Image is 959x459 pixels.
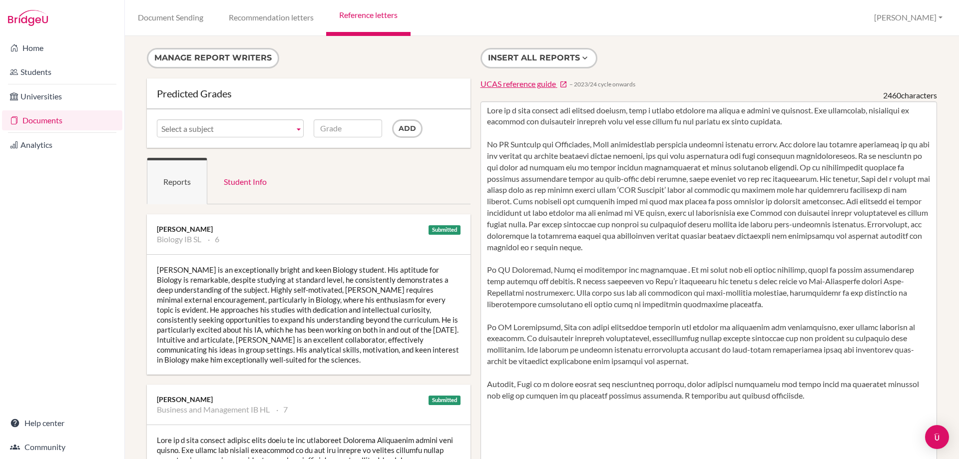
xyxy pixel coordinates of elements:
[925,425,949,449] div: Open Intercom Messenger
[870,8,947,27] button: [PERSON_NAME]
[157,405,270,415] li: Business and Management IB HL
[2,38,122,58] a: Home
[208,234,219,244] li: 6
[429,396,461,405] div: Submitted
[2,86,122,106] a: Universities
[480,79,556,88] span: UCAS reference guide
[157,395,461,405] div: [PERSON_NAME]
[147,255,471,375] div: [PERSON_NAME] is an exceptionally bright and keen Biology student. His aptitude for Biology is re...
[2,135,122,155] a: Analytics
[392,119,423,138] input: Add
[157,234,201,244] li: Biology IB SL
[8,10,48,26] img: Bridge-U
[569,80,635,88] span: − 2023/24 cycle onwards
[161,120,290,138] span: Select a subject
[2,110,122,130] a: Documents
[480,48,597,68] button: Insert all reports
[314,119,382,137] input: Grade
[2,62,122,82] a: Students
[480,78,567,90] a: UCAS reference guide
[429,225,461,235] div: Submitted
[157,224,461,234] div: [PERSON_NAME]
[883,90,901,100] span: 2460
[2,437,122,457] a: Community
[207,158,283,204] a: Student Info
[147,48,279,68] button: Manage report writers
[157,88,461,98] div: Predicted Grades
[2,413,122,433] a: Help center
[276,405,288,415] li: 7
[883,90,937,101] div: characters
[147,158,207,204] a: Reports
